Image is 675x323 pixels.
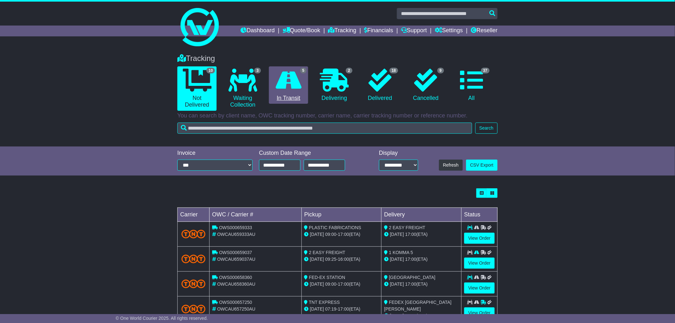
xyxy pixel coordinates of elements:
[464,258,495,269] a: View Order
[300,68,307,73] span: 5
[219,250,252,255] span: OWS000659037
[390,282,404,287] span: [DATE]
[464,282,495,294] a: View Order
[259,150,361,157] div: Custom Date Range
[405,282,416,287] span: 17:00
[464,307,495,319] a: View Order
[219,225,252,230] span: OWS000659333
[309,225,361,230] span: PLASTIC FABRICATIONS
[328,26,356,36] a: Tracking
[338,306,349,312] span: 17:00
[389,275,435,280] span: [GEOGRAPHIC_DATA]
[315,66,354,104] a: 2 Delivering
[471,26,498,36] a: Reseller
[325,282,337,287] span: 09:00
[182,255,205,263] img: TNT_Domestic.png
[475,123,498,134] button: Search
[301,208,382,222] td: Pickup
[364,26,393,36] a: Financials
[304,306,379,312] div: - (ETA)
[241,26,275,36] a: Dashboard
[217,282,256,287] span: OWCAU658360AU
[405,313,416,318] span: 17:00
[382,208,462,222] td: Delivery
[384,300,451,312] span: FEDEX [GEOGRAPHIC_DATA][PERSON_NAME]
[338,232,349,237] span: 17:00
[206,68,215,73] span: 10
[304,281,379,288] div: - (ETA)
[283,26,320,36] a: Quote/Book
[481,68,490,73] span: 37
[384,231,459,238] div: (ETA)
[439,160,463,171] button: Refresh
[269,66,308,104] a: 5 In Transit
[435,26,463,36] a: Settings
[177,150,253,157] div: Invoice
[177,66,217,111] a: 10 Not Delivered
[174,54,501,63] div: Tracking
[389,225,425,230] span: 2 EASY FREIGHT
[389,68,398,73] span: 18
[219,300,252,305] span: OWS000657250
[452,66,491,104] a: 37 All
[177,112,498,119] p: You can search by client name, OWC tracking number, carrier name, carrier tracking number or refe...
[309,250,345,255] span: 2 EASY FREIGHT
[338,257,349,262] span: 16:00
[405,257,416,262] span: 17:00
[401,26,427,36] a: Support
[178,208,210,222] td: Carrier
[389,250,413,255] span: 1 KOMMA 5
[405,232,416,237] span: 17:00
[325,257,337,262] span: 09:25
[182,230,205,238] img: TNT_Domestic.png
[223,66,262,111] a: 3 Waiting Collection
[309,300,340,305] span: TNT EXPRESS
[338,282,349,287] span: 17:00
[310,257,324,262] span: [DATE]
[325,232,337,237] span: 09:00
[379,150,418,157] div: Display
[462,208,498,222] td: Status
[406,66,445,104] a: 9 Cancelled
[325,306,337,312] span: 07:19
[310,282,324,287] span: [DATE]
[254,68,261,73] span: 3
[384,256,459,263] div: (ETA)
[346,68,352,73] span: 2
[217,306,256,312] span: OWCAU657250AU
[466,160,498,171] a: CSV Export
[390,232,404,237] span: [DATE]
[217,257,256,262] span: OWCAU659037AU
[182,280,205,288] img: TNT_Domestic.png
[217,232,256,237] span: OWCAU659333AU
[310,306,324,312] span: [DATE]
[210,208,302,222] td: OWC / Carrier #
[384,281,459,288] div: (ETA)
[310,232,324,237] span: [DATE]
[309,275,345,280] span: FED-EX STATION
[384,312,459,319] div: (ETA)
[437,68,444,73] span: 9
[390,257,404,262] span: [DATE]
[390,313,404,318] span: [DATE]
[464,233,495,244] a: View Order
[360,66,400,104] a: 18 Delivered
[182,305,205,313] img: TNT_Domestic.png
[304,231,379,238] div: - (ETA)
[304,256,379,263] div: - (ETA)
[116,316,208,321] span: © One World Courier 2025. All rights reserved.
[219,275,252,280] span: OWS000658360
